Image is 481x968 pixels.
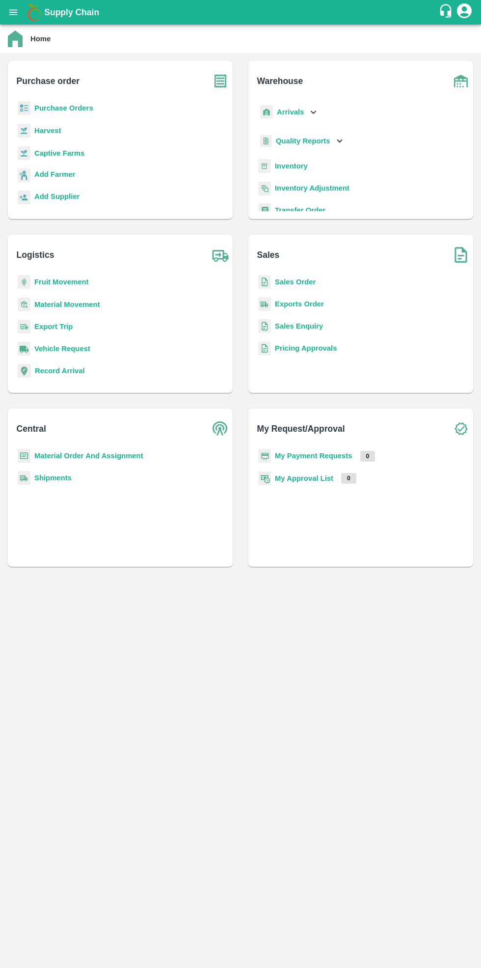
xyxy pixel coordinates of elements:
div: customer-support [438,3,455,21]
img: farmer [18,168,30,183]
a: My Approval List [275,474,333,482]
b: Warehouse [257,74,303,88]
img: whArrival [260,105,273,119]
b: Quality Reports [276,137,330,145]
img: fruit [18,275,30,289]
img: approval [258,471,271,486]
p: 0 [360,451,375,462]
img: home [8,30,23,47]
a: Harvest [34,127,61,135]
img: sales [258,341,271,356]
a: Inventory Adjustment [275,184,349,192]
a: Material Order And Assignment [34,452,143,460]
a: Inventory [275,162,308,170]
b: Home [30,35,51,43]
img: sales [258,275,271,289]
a: Transfer Order [275,206,325,214]
a: Record Arrival [35,367,85,375]
div: Quality Reports [258,131,345,151]
img: central [208,416,233,441]
a: Purchase Orders [34,104,93,112]
div: account of current user [455,2,473,23]
img: shipments [18,471,30,485]
b: Arrivals [277,108,304,116]
img: purchase [208,69,233,93]
a: Fruit Movement [34,278,89,286]
img: soSales [449,243,473,267]
img: inventory [258,181,271,195]
img: vehicle [18,342,30,356]
a: Exports Order [275,300,324,308]
b: Logistics [17,248,54,262]
img: recordArrival [18,364,31,378]
a: Export Trip [34,323,73,331]
button: open drawer [2,1,25,24]
img: harvest [18,146,30,161]
img: material [18,297,30,312]
a: Material Movement [34,301,100,308]
div: Arrivals [258,101,319,123]
a: Supply Chain [44,5,438,19]
img: logo [25,2,44,22]
b: Supply Chain [44,7,99,17]
img: whTransfer [258,203,271,218]
img: payment [258,449,271,463]
img: centralMaterial [18,449,30,463]
img: sales [258,319,271,333]
a: Shipments [34,474,72,482]
b: Purchase order [17,74,80,88]
b: Add Farmer [34,170,75,178]
img: check [449,416,473,441]
img: reciept [18,101,30,115]
b: Central [17,422,46,436]
a: Pricing Approvals [275,344,337,352]
a: Captive Farms [34,149,84,157]
img: qualityReport [260,135,272,147]
a: Sales Enquiry [275,322,323,330]
img: warehouse [449,69,473,93]
a: Add Supplier [34,191,80,204]
a: Sales Order [275,278,316,286]
b: Sales [257,248,280,262]
img: shipments [258,297,271,311]
b: My Request/Approval [257,422,345,436]
a: Add Farmer [34,169,75,182]
b: Add Supplier [34,193,80,200]
img: harvest [18,123,30,138]
a: Vehicle Request [34,345,90,353]
img: whInventory [258,159,271,173]
img: truck [208,243,233,267]
img: supplier [18,191,30,205]
p: 0 [341,473,356,484]
a: My Payment Requests [275,452,352,460]
img: delivery [18,320,30,334]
